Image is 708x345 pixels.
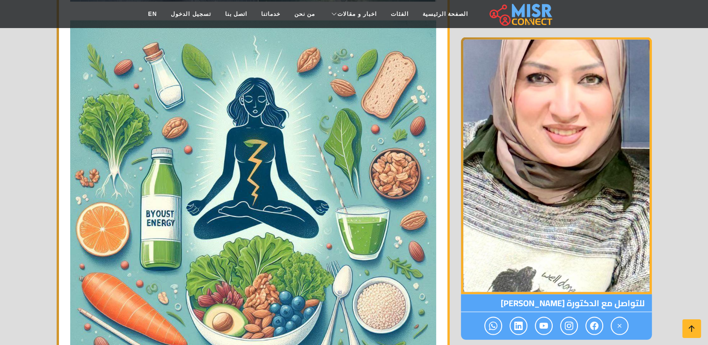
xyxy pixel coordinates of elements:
a: EN [141,5,164,23]
img: الدكتورة شيماء حسن [461,37,652,295]
a: اخبار و مقالات [322,5,384,23]
span: اخبار و مقالات [337,10,377,18]
a: خدماتنا [254,5,287,23]
a: اتصل بنا [218,5,254,23]
a: الصفحة الرئيسية [416,5,475,23]
a: تسجيل الدخول [164,5,218,23]
img: main.misr_connect [489,2,552,26]
a: من نحن [287,5,322,23]
a: الفئات [384,5,416,23]
span: للتواصل مع الدكتورة [PERSON_NAME] [461,295,652,312]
